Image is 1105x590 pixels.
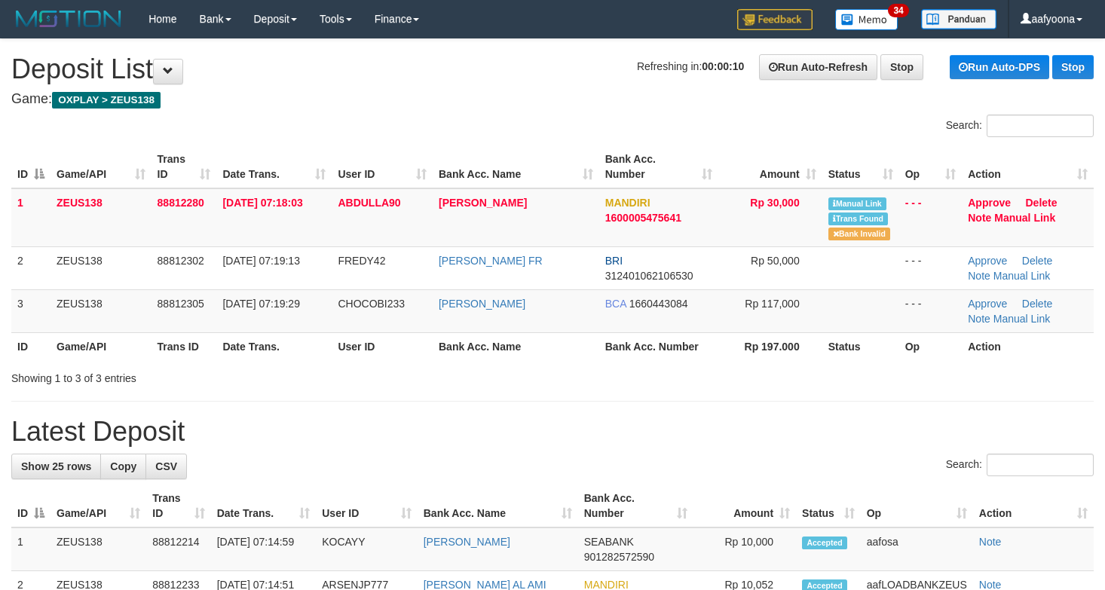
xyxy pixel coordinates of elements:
span: Copy [110,460,136,472]
span: 88812302 [158,255,204,267]
span: Accepted [802,537,847,549]
td: KOCAYY [316,527,418,571]
th: User ID: activate to sort column ascending [332,145,433,188]
td: - - - [899,289,963,332]
span: FREDY42 [338,255,385,267]
span: SEABANK [584,536,634,548]
a: Note [968,212,991,224]
span: Bank is not match [828,228,890,240]
a: Copy [100,454,146,479]
label: Search: [946,454,1094,476]
span: [DATE] 07:19:13 [222,255,299,267]
th: Action: activate to sort column ascending [962,145,1094,188]
th: Bank Acc. Name: activate to sort column ascending [433,145,599,188]
span: OXPLAY > ZEUS138 [52,92,161,109]
span: Refreshing in: [637,60,744,72]
a: Stop [880,54,923,80]
td: ZEUS138 [51,527,146,571]
span: 88812305 [158,298,204,310]
label: Search: [946,115,1094,137]
h1: Latest Deposit [11,417,1094,447]
span: Copy 1660443084 to clipboard [629,298,688,310]
div: Showing 1 to 3 of 3 entries [11,365,449,386]
a: Approve [968,197,1011,209]
a: Run Auto-DPS [950,55,1049,79]
span: [DATE] 07:18:03 [222,197,302,209]
th: Bank Acc. Number: activate to sort column ascending [599,145,719,188]
td: 1 [11,527,51,571]
span: Copy 312401062106530 to clipboard [605,270,693,282]
th: Trans ID: activate to sort column ascending [152,145,217,188]
span: BRI [605,255,623,267]
th: Bank Acc. Name: activate to sort column ascending [418,485,578,527]
th: Amount: activate to sort column ascending [693,485,796,527]
a: Note [968,270,990,282]
td: - - - [899,246,963,289]
th: Op: activate to sort column ascending [899,145,963,188]
th: Date Trans. [216,332,332,360]
th: Op: activate to sort column ascending [861,485,973,527]
img: Feedback.jpg [737,9,813,30]
h4: Game: [11,92,1094,107]
span: Rp 30,000 [750,197,799,209]
th: Op [899,332,963,360]
span: [DATE] 07:19:29 [222,298,299,310]
a: Delete [1026,197,1058,209]
td: 2 [11,246,51,289]
a: Stop [1052,55,1094,79]
a: [PERSON_NAME] FR [439,255,543,267]
a: Show 25 rows [11,454,101,479]
th: Date Trans.: activate to sort column ascending [211,485,317,527]
span: CSV [155,460,177,472]
span: CHOCOBI233 [338,298,405,310]
td: Rp 10,000 [693,527,796,571]
th: User ID [332,332,433,360]
a: Run Auto-Refresh [759,54,877,80]
a: Manual Link [993,270,1051,282]
input: Search: [987,115,1094,137]
a: Note [968,313,990,325]
input: Search: [987,454,1094,476]
th: Bank Acc. Name [433,332,599,360]
a: Approve [968,298,1007,310]
a: [PERSON_NAME] [439,197,527,209]
span: 34 [888,4,908,17]
span: Similar transaction found [828,212,889,225]
th: Action: activate to sort column ascending [973,485,1094,527]
h1: Deposit List [11,54,1094,84]
strong: 00:00:10 [702,60,744,72]
span: BCA [605,298,626,310]
span: Copy 901282572590 to clipboard [584,551,654,563]
a: Manual Link [993,313,1051,325]
a: Manual Link [994,212,1055,224]
a: CSV [145,454,187,479]
th: Bank Acc. Number [599,332,719,360]
span: Manually Linked [828,197,886,210]
th: Game/API: activate to sort column ascending [51,485,146,527]
th: Trans ID: activate to sort column ascending [146,485,210,527]
th: ID: activate to sort column descending [11,485,51,527]
span: Rp 117,000 [745,298,799,310]
img: panduan.png [921,9,996,29]
td: [DATE] 07:14:59 [211,527,317,571]
span: Show 25 rows [21,460,91,472]
td: - - - [899,188,963,247]
a: Delete [1022,298,1052,310]
a: [PERSON_NAME] [439,298,525,310]
span: ABDULLA90 [338,197,400,209]
td: 1 [11,188,51,247]
th: Rp 197.000 [718,332,822,360]
th: Status: activate to sort column ascending [822,145,899,188]
th: User ID: activate to sort column ascending [316,485,418,527]
img: MOTION_logo.png [11,8,126,30]
th: Amount: activate to sort column ascending [718,145,822,188]
td: aafosa [861,527,973,571]
th: Bank Acc. Number: activate to sort column ascending [578,485,693,527]
a: [PERSON_NAME] [424,536,510,548]
td: ZEUS138 [51,188,152,247]
th: ID [11,332,51,360]
span: Copy 1600005475641 to clipboard [605,212,681,224]
span: Rp 50,000 [751,255,800,267]
td: ZEUS138 [51,289,152,332]
td: ZEUS138 [51,246,152,289]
